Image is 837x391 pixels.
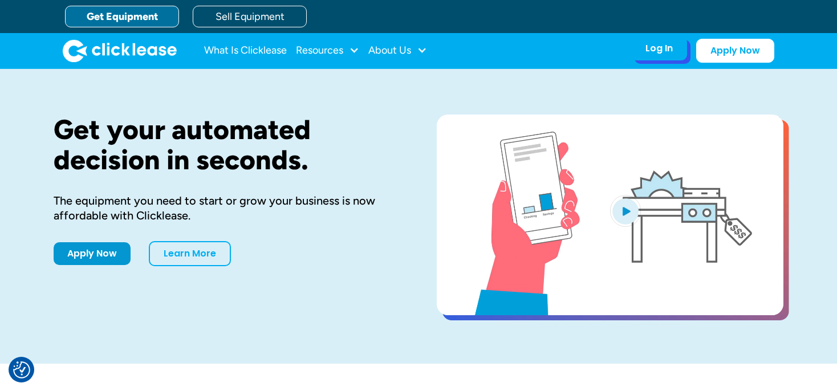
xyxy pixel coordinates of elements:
div: Log In [645,43,673,54]
img: Blue play button logo on a light blue circular background [610,195,641,227]
h1: Get your automated decision in seconds. [54,115,400,175]
a: open lightbox [437,115,783,315]
div: About Us [368,39,427,62]
a: Apply Now [54,242,131,265]
button: Consent Preferences [13,361,30,378]
a: Sell Equipment [193,6,307,27]
a: home [63,39,177,62]
div: The equipment you need to start or grow your business is now affordable with Clicklease. [54,193,400,223]
div: Resources [296,39,359,62]
a: Apply Now [696,39,774,63]
a: What Is Clicklease [204,39,287,62]
a: Learn More [149,241,231,266]
a: Get Equipment [65,6,179,27]
img: Clicklease logo [63,39,177,62]
img: Revisit consent button [13,361,30,378]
